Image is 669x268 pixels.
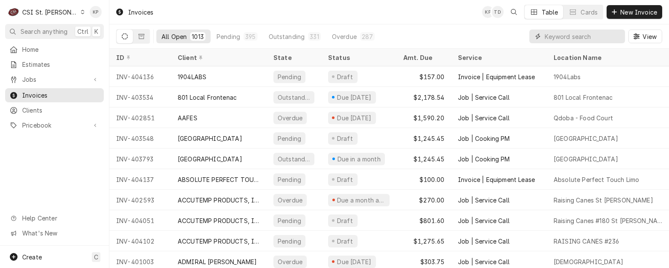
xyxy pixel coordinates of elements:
div: Pending [217,32,240,41]
div: Overdue [277,196,303,205]
div: INV-404051 [109,210,171,231]
span: Create [22,253,42,261]
div: KP [90,6,102,18]
div: 1904Labs [554,72,581,81]
div: [GEOGRAPHIC_DATA] [178,155,242,164]
div: Overdue [277,113,303,122]
div: Job | Service Call [458,237,510,246]
span: Jobs [22,75,87,84]
div: Due a month ago [336,196,386,205]
button: New Invoice [607,5,662,19]
a: Go to What's New [5,226,104,240]
div: 801 Local Frontenac [178,93,237,102]
div: Cards [581,8,598,17]
div: Status [328,53,388,62]
div: [GEOGRAPHIC_DATA] [554,155,618,164]
div: Draft [336,237,354,246]
span: New Invoice [619,8,659,17]
div: ACCUTEMP PRODUCTS, INC. [178,237,260,246]
div: C [8,6,20,18]
div: 1013 [192,32,204,41]
a: Clients [5,103,104,117]
div: $801.60 [396,210,451,231]
span: Invoices [22,91,100,100]
a: Go to Pricebook [5,118,104,132]
span: Help Center [22,214,99,223]
div: Job | Service Call [458,113,510,122]
button: Open search [507,5,521,19]
div: Service [458,53,538,62]
div: RAISING CANES #236 [554,237,619,246]
div: 331 [310,32,319,41]
div: ACCUTEMP PRODUCTS, INC. [178,196,260,205]
div: Invoice | Equipment Lease [458,72,535,81]
a: Estimates [5,57,104,71]
div: Job | Service Call [458,93,510,102]
div: Amt. Due [403,53,443,62]
div: INV-404137 [109,169,171,190]
div: Due in a month [336,155,381,164]
div: Raising Canes #180 St [PERSON_NAME] [554,216,663,225]
div: Due [DATE] [336,93,373,102]
div: Kym Parson's Avatar [90,6,102,18]
div: Pending [277,175,302,184]
div: INV-402851 [109,107,171,128]
div: Outstanding [277,155,311,164]
div: CSI St. [PERSON_NAME] [22,8,78,17]
span: Home [22,45,100,54]
div: Draft [336,175,354,184]
div: Job | Service Call [458,216,510,225]
div: INV-403548 [109,128,171,149]
div: INV-404102 [109,231,171,251]
div: [GEOGRAPHIC_DATA] [554,134,618,143]
div: Pending [277,134,302,143]
div: 801 Local Frontenac [554,93,613,102]
span: K [94,27,98,36]
div: All Open [161,32,187,41]
div: Job | Service Call [458,196,510,205]
span: Ctrl [77,27,88,36]
div: ID [116,53,162,62]
div: 287 [362,32,373,41]
div: 1904LABS [178,72,206,81]
span: Clients [22,106,100,115]
div: $2,178.54 [396,87,451,107]
div: 395 [245,32,255,41]
div: [GEOGRAPHIC_DATA] [178,134,242,143]
div: Pending [277,237,302,246]
button: Search anythingCtrlK [5,24,104,39]
div: KP [482,6,494,18]
div: Location Name [554,53,661,62]
a: Go to Help Center [5,211,104,225]
div: Absolute Perfect Touch Limo [554,175,639,184]
span: What's New [22,229,99,238]
div: [DEMOGRAPHIC_DATA] [554,257,623,266]
div: Table [542,8,558,17]
div: Client [178,53,258,62]
div: ADMIRAL [PERSON_NAME] [178,257,257,266]
div: AAFES [178,113,197,122]
div: Overdue [277,257,303,266]
span: C [94,253,98,262]
div: Due [DATE] [336,113,373,122]
div: $1,275.65 [396,231,451,251]
div: Due [DATE] [336,257,373,266]
div: Pending [277,72,302,81]
div: CSI St. Louis's Avatar [8,6,20,18]
div: $1,245.45 [396,149,451,169]
div: TD [492,6,504,18]
div: INV-403793 [109,149,171,169]
div: $157.00 [396,66,451,87]
span: Search anything [21,27,67,36]
div: Qdoba - Food Court [554,113,613,122]
div: Job | Service Call [458,257,510,266]
div: Pending [277,216,302,225]
div: INV-402593 [109,190,171,210]
div: Draft [336,134,354,143]
div: Job | Cooking PM [458,155,510,164]
div: INV-403534 [109,87,171,107]
div: Job | Cooking PM [458,134,510,143]
span: View [641,32,658,41]
div: INV-404136 [109,66,171,87]
div: ACCUTEMP PRODUCTS, INC. [178,216,260,225]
